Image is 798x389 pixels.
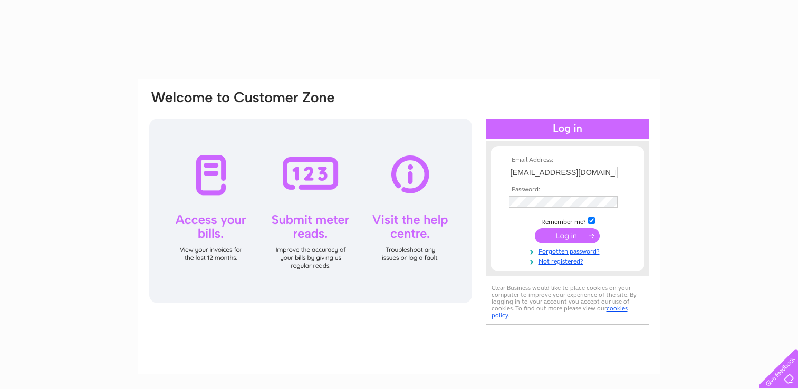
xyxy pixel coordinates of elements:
th: Email Address: [506,157,629,164]
th: Password: [506,186,629,193]
a: cookies policy [492,305,628,319]
a: Forgotten password? [509,246,629,256]
input: Submit [535,228,600,243]
td: Remember me? [506,216,629,226]
a: Not registered? [509,256,629,266]
div: Clear Business would like to place cookies on your computer to improve your experience of the sit... [486,279,649,325]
